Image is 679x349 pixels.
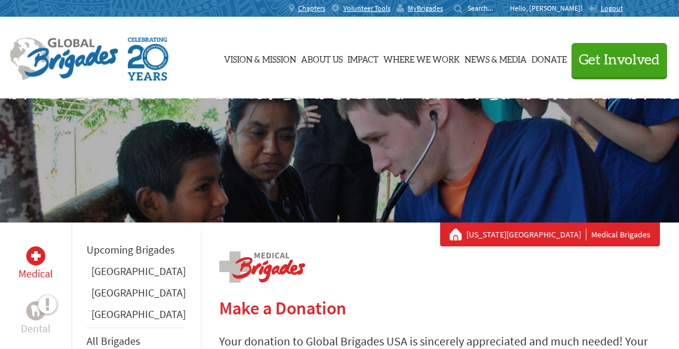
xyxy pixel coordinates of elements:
a: Vision & Mission [224,28,296,88]
img: Medical [31,251,41,261]
a: Impact [348,28,379,88]
img: logo-medical.png [219,251,305,283]
li: Guatemala [87,285,186,306]
li: Panama [87,306,186,328]
img: Dental [31,305,41,316]
img: Global Brigades Celebrating 20 Years [128,38,168,81]
span: Chapters [298,4,325,13]
p: Dental [21,320,51,337]
a: [GEOGRAPHIC_DATA] [91,264,186,278]
li: Ghana [87,263,186,285]
a: Where We Work [383,28,460,88]
div: Medical [26,246,45,265]
h2: Make a Donation [219,297,660,319]
a: [GEOGRAPHIC_DATA] [91,307,186,321]
a: About Us [301,28,343,88]
a: All Brigades [87,334,140,348]
div: Medical Brigades [450,228,650,240]
a: Logout [588,4,623,13]
button: Get Involved [572,43,667,77]
a: DentalDental [21,301,51,337]
span: Logout [601,4,623,13]
a: Donate [531,28,567,88]
span: Volunteer Tools [343,4,391,13]
img: Global Brigades Logo [10,38,118,81]
a: News & Media [465,28,527,88]
input: Search... [468,4,502,13]
span: Get Involved [579,53,660,67]
p: Medical [19,265,53,282]
a: MedicalMedical [19,246,53,282]
div: Dental [26,301,45,320]
a: [US_STATE][GEOGRAPHIC_DATA] [466,228,586,240]
a: Upcoming Brigades [87,243,175,257]
a: [GEOGRAPHIC_DATA] [91,286,186,299]
span: MyBrigades [408,4,443,13]
li: Upcoming Brigades [87,237,186,263]
p: Hello, [PERSON_NAME]! [510,4,588,13]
